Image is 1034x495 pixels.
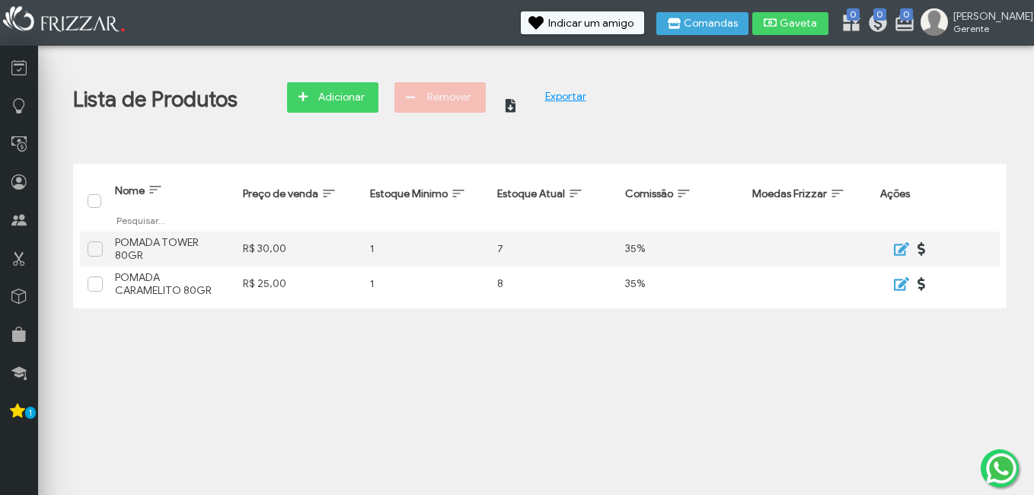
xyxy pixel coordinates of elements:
[911,238,934,260] button: ui-button
[490,267,617,302] td: 8
[115,236,227,262] div: POMADA TOWER 80GR
[235,171,362,232] th: Preço de venda: activate to sort column ascending
[370,277,482,290] div: 1
[490,232,617,267] td: 7
[521,11,644,34] button: Indicar um amigo
[888,273,911,295] button: ui-button
[752,12,828,35] button: Gaveta
[752,187,827,200] span: Moedas Frizzar
[900,8,913,21] span: 0
[911,273,934,295] button: ui-button
[625,242,737,255] div: 35%
[88,195,97,204] div: Selecionar tudo
[847,8,860,21] span: 0
[867,12,882,37] a: 0
[953,10,1022,23] span: [PERSON_NAME]
[490,171,617,232] th: Estoque Atual: activate to sort column ascending
[370,242,482,255] div: 1
[107,171,235,232] th: Nome: activate to sort column ascending
[953,23,1022,34] span: Gerente
[684,18,738,29] span: Comandas
[873,8,886,21] span: 0
[497,187,565,200] span: Estoque Atual
[512,88,525,111] span: ui-button
[362,171,490,232] th: Estoque Minimo: activate to sort column ascending
[841,12,856,37] a: 0
[983,450,1020,487] img: whatsapp.png
[545,90,586,103] a: Exportar
[873,171,1000,232] th: Ações
[502,82,536,117] button: ui-button
[314,86,368,109] span: Adicionar
[243,242,355,255] div: R$ 30,00
[618,171,745,232] th: Comissão: activate to sort column ascending
[745,171,872,232] th: Moedas Frizzar: activate to sort column ascending
[548,18,633,29] span: Indicar um amigo
[888,238,911,260] button: ui-button
[243,277,355,290] div: R$ 25,00
[922,238,924,260] span: ui-button
[625,277,737,290] div: 35%
[898,238,900,260] span: ui-button
[898,273,900,295] span: ui-button
[115,271,227,297] div: POMADA CARAMELITO 80GR
[115,184,145,197] span: Nome
[780,18,818,29] span: Gaveta
[25,407,36,419] span: 1
[625,187,673,200] span: Comissão
[922,273,924,295] span: ui-button
[73,86,238,113] h1: Lista de Produtos
[243,187,318,200] span: Preço de venda
[921,8,1026,39] a: [PERSON_NAME] Gerente
[115,213,227,227] input: Pesquisar...
[370,187,448,200] span: Estoque Minimo
[880,187,910,200] span: Ações
[287,82,378,113] button: Adicionar
[894,12,909,37] a: 0
[656,12,748,35] button: Comandas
